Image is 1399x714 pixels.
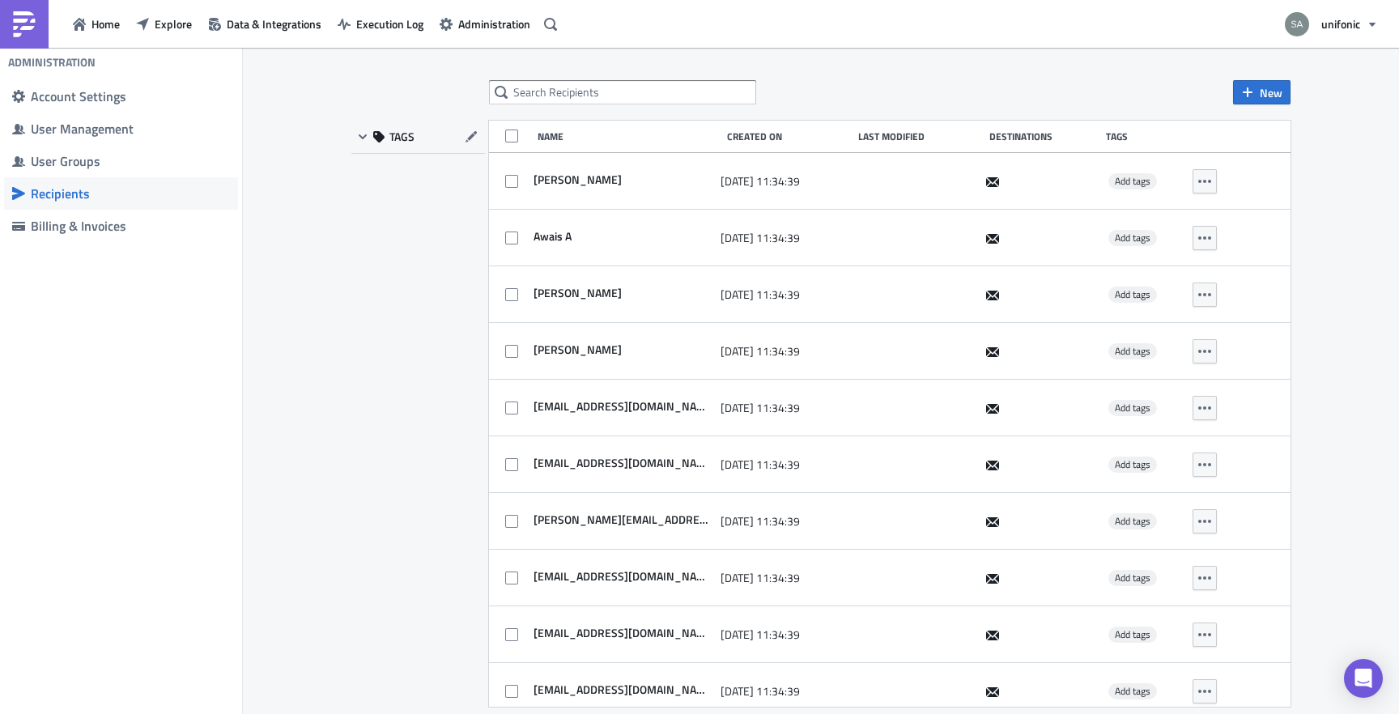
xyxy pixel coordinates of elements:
[31,218,230,234] div: Billing & Invoices
[529,342,622,357] span: Bilal Ahmad
[1108,173,1157,189] span: Add tags
[128,11,200,36] button: Explore
[1115,513,1150,529] span: Add tags
[1108,457,1157,473] span: Add tags
[458,15,530,32] span: Administration
[356,15,423,32] span: Execution Log
[1108,570,1157,586] span: Add tags
[8,55,96,70] h4: Administration
[727,130,850,142] div: Created On
[529,399,712,414] span: nsalawy@unifonic.com
[1108,400,1157,416] span: Add tags
[529,286,622,300] span: Laurent Mang
[529,456,712,470] span: svarughese@unifonic.com
[721,618,845,651] div: [DATE] 11:34:39
[538,130,719,142] div: Name
[721,335,845,368] div: [DATE] 11:34:39
[31,121,230,137] div: User Management
[858,130,981,142] div: Last Modified
[721,392,845,424] div: [DATE] 11:34:39
[989,130,1098,142] div: Destinations
[1283,11,1311,38] img: Avatar
[1108,230,1157,246] span: Add tags
[529,229,572,244] span: Awais A
[227,15,321,32] span: Data & Integrations
[11,11,37,37] img: PushMetrics
[1108,513,1157,529] span: Add tags
[1321,15,1360,32] span: unifonic
[721,222,845,254] div: [DATE] 11:34:39
[91,15,120,32] span: Home
[31,185,230,202] div: Recipients
[489,80,756,104] input: Search Recipients
[1115,457,1150,472] span: Add tags
[1115,287,1150,302] span: Add tags
[389,130,415,144] span: TAGS
[721,675,845,708] div: [DATE] 11:34:39
[721,448,845,481] div: [DATE] 11:34:39
[1260,84,1282,101] span: New
[1115,173,1150,189] span: Add tags
[1115,230,1150,245] span: Add tags
[529,172,622,187] span: sherif ahmed
[200,11,330,36] button: Data & Integrations
[65,11,128,36] button: Home
[1115,570,1150,585] span: Add tags
[1115,400,1150,415] span: Add tags
[1115,683,1150,699] span: Add tags
[1275,6,1387,42] button: unifonic
[1108,287,1157,303] span: Add tags
[31,153,230,169] div: User Groups
[1106,130,1185,142] div: Tags
[721,562,845,594] div: [DATE] 11:34:39
[1115,343,1150,359] span: Add tags
[155,15,192,32] span: Explore
[721,505,845,538] div: [DATE] 11:34:39
[721,278,845,311] div: [DATE] 11:34:39
[1344,659,1383,698] div: Open Intercom Messenger
[432,11,538,36] button: Administration
[529,682,712,697] span: mmali@unifonic.com
[721,165,845,198] div: [DATE] 11:34:39
[330,11,432,36] button: Execution Log
[1108,627,1157,643] span: Add tags
[1108,343,1157,359] span: Add tags
[529,569,712,584] span: salkurdi@unifonic.com
[529,512,712,527] span: sagarwal@unifonic.com
[31,88,230,104] div: Account Settings
[1115,627,1150,642] span: Add tags
[1233,80,1291,104] button: New
[1108,683,1157,699] span: Add tags
[529,626,712,640] span: mobeid@unifonic.com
